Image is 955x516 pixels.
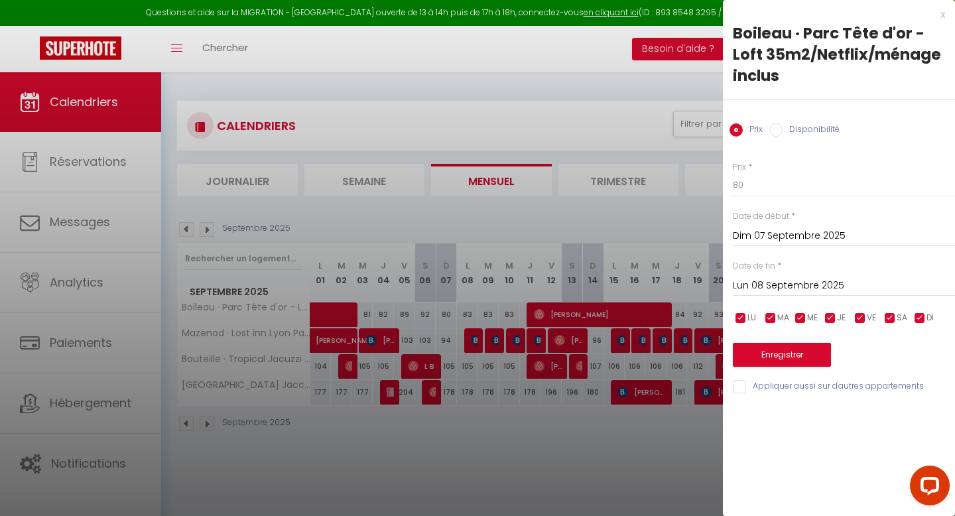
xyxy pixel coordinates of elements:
[899,460,955,516] iframe: LiveChat chat widget
[747,312,756,324] span: LU
[867,312,876,324] span: VE
[777,312,789,324] span: MA
[733,260,775,273] label: Date de fin
[733,343,831,367] button: Enregistrer
[807,312,818,324] span: ME
[733,161,746,174] label: Prix
[733,23,945,86] div: Boileau · Parc Tête d'or - Loft 35m2/Netflix/ménage inclus
[743,123,763,138] label: Prix
[783,123,840,138] label: Disponibilité
[723,7,945,23] div: x
[897,312,907,324] span: SA
[837,312,846,324] span: JE
[926,312,934,324] span: DI
[733,210,789,223] label: Date de début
